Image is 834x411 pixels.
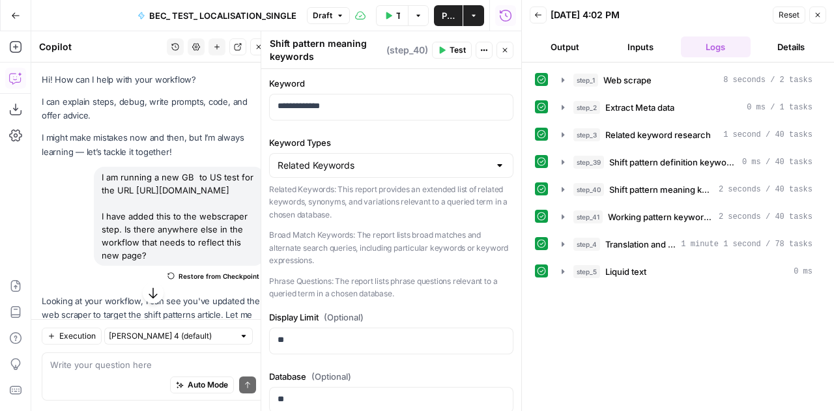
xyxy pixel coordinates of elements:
[42,131,265,158] p: I might make mistakes now and then, but I’m always learning — let’s tackle it together!
[59,330,96,342] span: Execution
[573,128,600,141] span: step_3
[573,265,600,278] span: step_5
[605,36,676,57] button: Inputs
[794,266,812,277] span: 0 ms
[608,210,713,223] span: Working pattern keywords
[324,311,364,324] span: (Optional)
[130,5,304,26] button: BEC_ TEST_ LOCALISATION_SINGLE
[450,44,466,56] span: Test
[609,183,713,196] span: Shift pattern meaning keywords
[719,184,812,195] span: 2 seconds / 40 tasks
[603,74,652,87] span: Web scrape
[42,328,102,345] button: Execution
[554,124,820,145] button: 1 second / 40 tasks
[376,5,408,26] button: Test Workflow
[742,156,812,168] span: 0 ms / 40 tasks
[554,97,820,118] button: 0 ms / 1 tasks
[269,136,513,149] label: Keyword Types
[269,77,513,90] label: Keyword
[605,238,676,251] span: Translation and localisations
[42,73,265,87] p: Hi! How can I help with your workflow?
[307,7,350,24] button: Draft
[269,275,513,300] p: Phrase Questions: The report lists phrase questions relevant to a queried term in a chosen database.
[681,238,812,250] span: 1 minute 1 second / 78 tasks
[605,265,646,278] span: Liquid text
[434,5,463,26] button: Publish
[573,210,603,223] span: step_41
[269,370,513,383] label: Database
[773,7,805,23] button: Reset
[554,152,820,173] button: 0 ms / 40 tasks
[554,206,820,227] button: 2 seconds / 40 tasks
[432,42,472,59] button: Test
[554,261,820,282] button: 0 ms
[313,10,332,21] span: Draft
[42,294,265,335] p: Looking at your workflow, I can see you've updated the web scraper to target the shift patterns a...
[723,74,812,86] span: 8 seconds / 2 tasks
[269,311,513,324] label: Display Limit
[554,179,820,200] button: 2 seconds / 40 tasks
[554,70,820,91] button: 8 seconds / 2 tasks
[605,128,711,141] span: Related keyword research
[94,167,265,266] div: I am running a new GB to US test for the URL [URL][DOMAIN_NAME] I have added this to the webscrap...
[573,183,604,196] span: step_40
[681,36,751,57] button: Logs
[442,9,455,22] span: Publish
[278,159,489,172] input: Related Keywords
[109,330,234,343] input: Claude Sonnet 4 (default)
[386,44,428,57] span: ( step_40 )
[311,370,351,383] span: (Optional)
[269,183,513,221] p: Related Keywords: This report provides an extended list of related keywords, synonyms, and variat...
[170,376,234,393] button: Auto Mode
[149,9,296,22] span: BEC_ TEST_ LOCALISATION_SINGLE
[609,156,737,169] span: Shift pattern definition keywords
[188,379,228,391] span: Auto Mode
[269,229,513,267] p: Broad Match Keywords: The report lists broad matches and alternate search queries, including part...
[162,268,265,284] button: Restore from Checkpoint
[270,37,383,63] textarea: Shift pattern meaning keywords
[573,101,600,114] span: step_2
[179,271,259,281] span: Restore from Checkpoint
[554,234,820,255] button: 1 minute 1 second / 78 tasks
[42,95,265,122] p: I can explain steps, debug, write prompts, code, and offer advice.
[756,36,826,57] button: Details
[573,74,598,87] span: step_1
[719,211,812,223] span: 2 seconds / 40 tasks
[779,9,799,21] span: Reset
[573,238,600,251] span: step_4
[530,36,600,57] button: Output
[573,156,604,169] span: step_39
[605,101,674,114] span: Extract Meta data
[747,102,812,113] span: 0 ms / 1 tasks
[723,129,812,141] span: 1 second / 40 tasks
[39,40,163,53] div: Copilot
[396,9,400,22] span: Test Workflow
